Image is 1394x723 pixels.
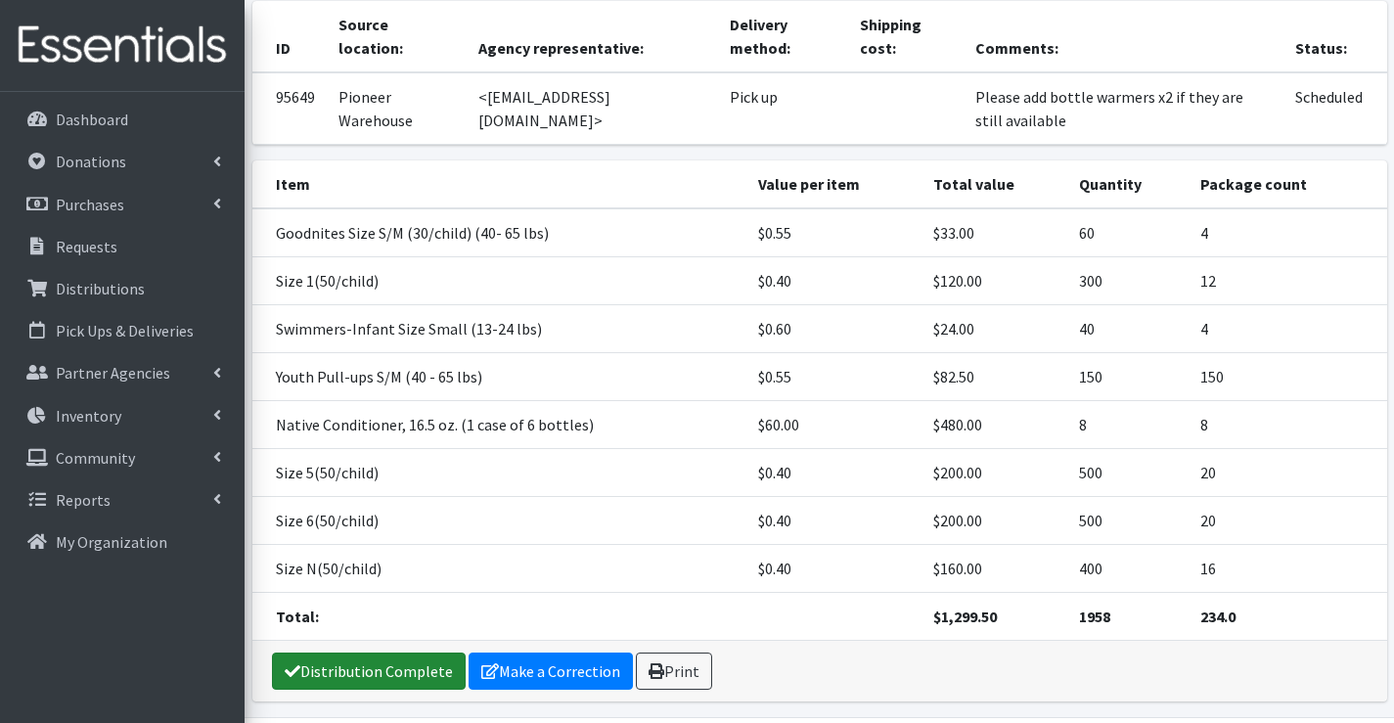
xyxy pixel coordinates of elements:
td: $0.60 [746,305,922,353]
td: Goodnites Size S/M (30/child) (40- 65 lbs) [252,208,746,257]
a: Community [8,438,237,477]
td: Size 5(50/child) [252,449,746,497]
th: ID [252,1,327,72]
p: My Organization [56,532,167,552]
td: 12 [1189,257,1387,305]
th: Comments: [964,1,1284,72]
td: $160.00 [922,545,1068,593]
th: Total value [922,160,1068,208]
a: Make a Correction [469,653,633,690]
a: Requests [8,227,237,266]
td: 60 [1067,208,1188,257]
td: 20 [1189,449,1387,497]
p: Distributions [56,279,145,298]
td: Youth Pull-ups S/M (40 - 65 lbs) [252,353,746,401]
td: $82.50 [922,353,1068,401]
td: Please add bottle warmers x2 if they are still available [964,72,1284,145]
td: $0.40 [746,545,922,593]
p: Inventory [56,406,121,426]
img: HumanEssentials [8,13,237,78]
p: Purchases [56,195,124,214]
td: $0.40 [746,257,922,305]
td: $33.00 [922,208,1068,257]
th: Quantity [1067,160,1188,208]
p: Donations [56,152,126,171]
a: Distributions [8,269,237,308]
td: $24.00 [922,305,1068,353]
td: $0.55 [746,353,922,401]
td: 20 [1189,497,1387,545]
td: $0.40 [746,497,922,545]
th: Item [252,160,746,208]
td: $60.00 [746,401,922,449]
td: Size 1(50/child) [252,257,746,305]
p: Requests [56,237,117,256]
td: 150 [1189,353,1387,401]
th: Package count [1189,160,1387,208]
strong: Total: [276,607,319,626]
td: Size 6(50/child) [252,497,746,545]
td: Swimmers-Infant Size Small (13-24 lbs) [252,305,746,353]
th: Shipping cost: [848,1,964,72]
td: 400 [1067,545,1188,593]
a: Partner Agencies [8,353,237,392]
td: 150 [1067,353,1188,401]
td: 40 [1067,305,1188,353]
p: Reports [56,490,111,510]
td: 8 [1067,401,1188,449]
a: Inventory [8,396,237,435]
p: Community [56,448,135,468]
td: <[EMAIL_ADDRESS][DOMAIN_NAME]> [467,72,717,145]
td: $0.40 [746,449,922,497]
strong: $1,299.50 [933,607,997,626]
a: Reports [8,480,237,520]
th: Source location: [327,1,468,72]
td: 4 [1189,305,1387,353]
td: 8 [1189,401,1387,449]
td: $480.00 [922,401,1068,449]
td: Native Conditioner, 16.5 oz. (1 case of 6 bottles) [252,401,746,449]
a: Pick Ups & Deliveries [8,311,237,350]
td: 500 [1067,449,1188,497]
p: Dashboard [56,110,128,129]
td: 500 [1067,497,1188,545]
a: Dashboard [8,100,237,139]
th: Agency representative: [467,1,717,72]
a: Distribution Complete [272,653,466,690]
td: Pick up [718,72,849,145]
td: $200.00 [922,497,1068,545]
th: Delivery method: [718,1,849,72]
td: 95649 [252,72,327,145]
td: 4 [1189,208,1387,257]
a: Donations [8,142,237,181]
p: Pick Ups & Deliveries [56,321,194,340]
td: $120.00 [922,257,1068,305]
td: Pioneer Warehouse [327,72,468,145]
td: 300 [1067,257,1188,305]
strong: 1958 [1079,607,1110,626]
th: Value per item [746,160,922,208]
td: Scheduled [1283,72,1386,145]
td: $0.55 [746,208,922,257]
td: Size N(50/child) [252,545,746,593]
td: $200.00 [922,449,1068,497]
p: Partner Agencies [56,363,170,383]
a: Purchases [8,185,237,224]
a: Print [636,653,712,690]
a: My Organization [8,522,237,562]
td: 16 [1189,545,1387,593]
th: Status: [1283,1,1386,72]
strong: 234.0 [1200,607,1236,626]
